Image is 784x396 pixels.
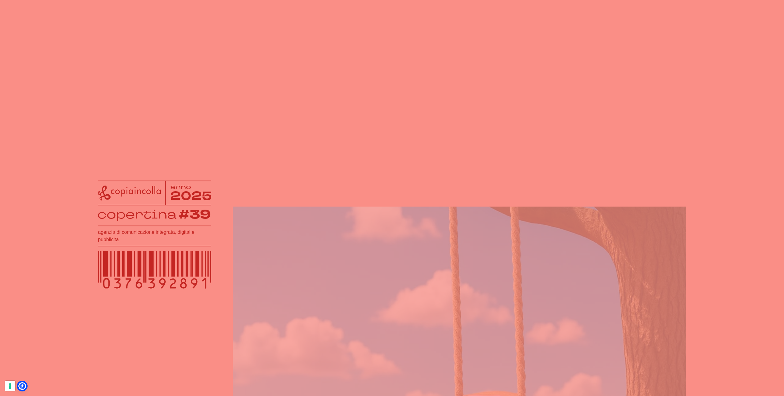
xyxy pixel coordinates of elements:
[170,182,191,191] tspan: anno
[18,382,26,390] a: Apri il menu di accessibilità
[97,207,176,222] tspan: copertina
[98,229,211,243] h1: agenzia di comunicazione integrata, digital e pubblicità
[5,381,15,391] button: Le tue preferenze relative al consenso per le tecnologie di tracciamento
[170,188,212,204] tspan: 2025
[179,206,211,223] tspan: #39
